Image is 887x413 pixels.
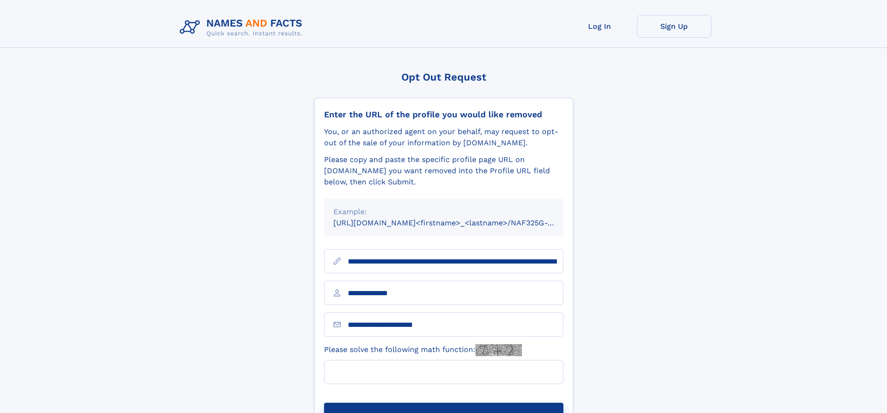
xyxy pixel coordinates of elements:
small: [URL][DOMAIN_NAME]<firstname>_<lastname>/NAF325G-xxxxxxxx [333,218,581,227]
img: Logo Names and Facts [176,15,310,40]
div: You, or an authorized agent on your behalf, may request to opt-out of the sale of your informatio... [324,126,563,149]
label: Please solve the following math function: [324,344,522,356]
div: Opt Out Request [314,71,573,83]
a: Sign Up [637,15,711,38]
a: Log In [562,15,637,38]
div: Enter the URL of the profile you would like removed [324,109,563,120]
div: Please copy and paste the specific profile page URL on [DOMAIN_NAME] you want removed into the Pr... [324,154,563,188]
div: Example: [333,206,554,217]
